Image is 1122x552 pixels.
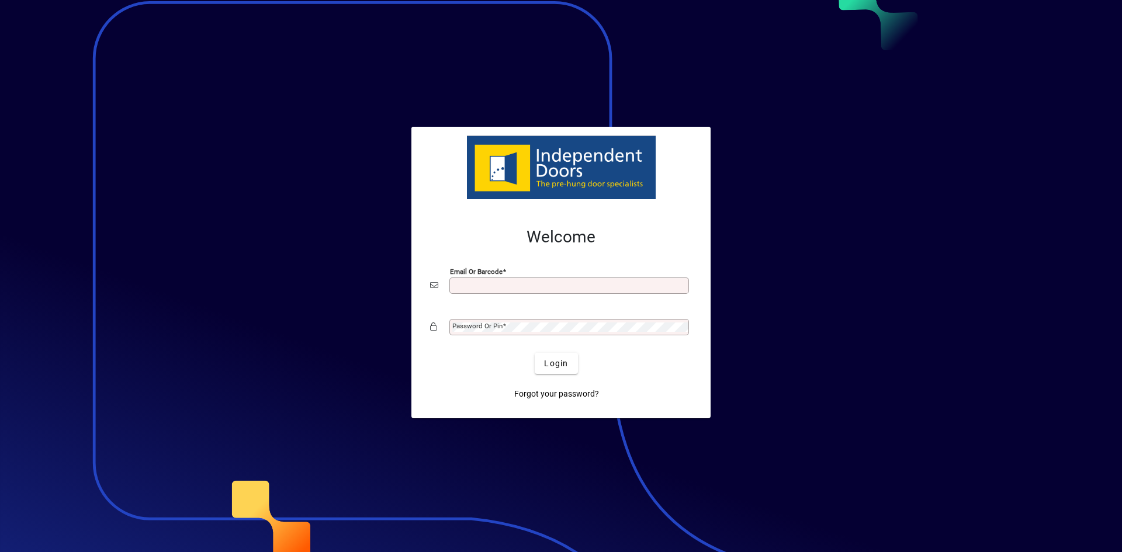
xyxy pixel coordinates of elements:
span: Forgot your password? [514,388,599,400]
mat-label: Email or Barcode [450,268,503,276]
h2: Welcome [430,227,692,247]
button: Login [535,353,577,374]
mat-label: Password or Pin [452,322,503,330]
span: Login [544,357,568,370]
a: Forgot your password? [510,383,604,404]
